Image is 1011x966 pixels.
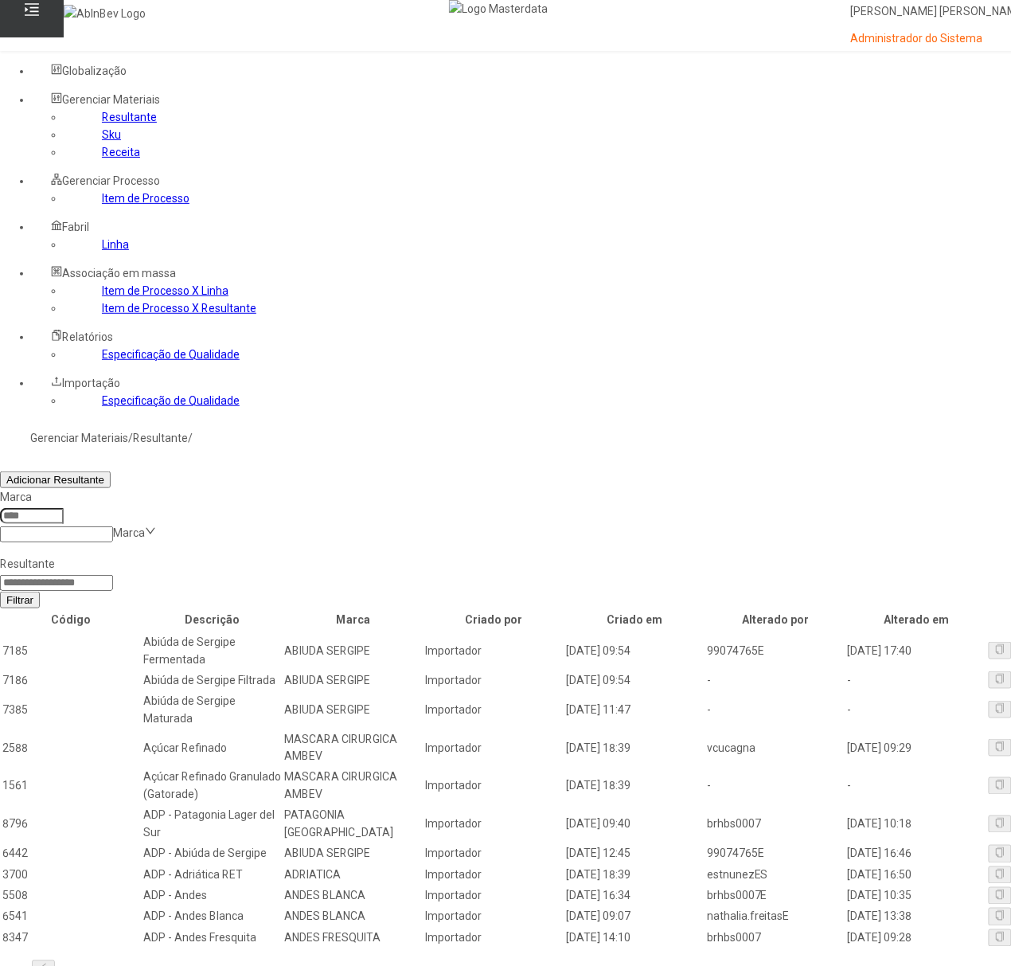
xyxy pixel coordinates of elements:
[64,5,146,22] img: AbInBev Logo
[706,768,845,804] td: -
[565,844,705,863] td: [DATE] 12:45
[142,886,282,905] td: ADP - Andes
[283,632,423,669] td: ABIUDA SERGIPE
[706,632,845,669] td: 99074765E
[2,671,141,690] td: 7186
[847,610,986,629] th: Alterado em
[424,671,564,690] td: Importador
[62,221,89,233] span: Fabril
[102,284,228,297] a: Item de Processo X Linha
[565,610,705,629] th: Criado em
[847,691,986,728] td: -
[102,146,140,158] a: Receita
[424,844,564,863] td: Importador
[283,866,423,885] td: ADRIATICA
[424,610,564,629] th: Criado por
[424,768,564,804] td: Importador
[30,432,128,444] a: Gerenciar Materiais
[142,929,282,948] td: ADP - Andes Fresquita
[847,632,986,669] td: [DATE] 17:40
[565,886,705,905] td: [DATE] 16:34
[142,866,282,885] td: ADP - Adriática RET
[283,806,423,843] td: PATAGONIA [GEOGRAPHIC_DATA]
[142,691,282,728] td: Abiúda de Sergipe Maturada
[847,866,986,885] td: [DATE] 16:50
[102,348,240,361] a: Especificação de Qualidade
[565,866,705,885] td: [DATE] 18:39
[565,806,705,843] td: [DATE] 09:40
[102,111,157,123] a: Resultante
[142,844,282,863] td: ADP - Abiúda de Sergipe
[2,866,141,885] td: 3700
[142,806,282,843] td: ADP - Patagonia Lager del Sur
[142,907,282,926] td: ADP - Andes Blanca
[142,729,282,766] td: Açúcar Refinado
[847,729,986,766] td: [DATE] 09:29
[424,907,564,926] td: Importador
[6,594,33,606] span: Filtrar
[706,886,845,905] td: brhbs0007E
[424,886,564,905] td: Importador
[62,330,113,343] span: Relatórios
[847,671,986,690] td: -
[424,929,564,948] td: Importador
[6,474,104,486] span: Adicionar Resultante
[142,768,282,804] td: Açúcar Refinado Granulado (Gatorade)
[565,632,705,669] td: [DATE] 09:54
[142,632,282,669] td: Abiúda de Sergipe Fermentada
[62,65,127,77] span: Globalização
[2,729,141,766] td: 2588
[424,729,564,766] td: Importador
[128,432,133,444] nz-breadcrumb-separator: /
[565,768,705,804] td: [DATE] 18:39
[102,394,240,407] a: Especificação de Qualidade
[2,907,141,926] td: 6541
[847,886,986,905] td: [DATE] 10:35
[188,432,193,444] nz-breadcrumb-separator: /
[706,671,845,690] td: -
[283,929,423,948] td: ANDES FRESQUITA
[424,632,564,669] td: Importador
[706,866,845,885] td: estnunezES
[565,929,705,948] td: [DATE] 14:10
[565,907,705,926] td: [DATE] 09:07
[565,671,705,690] td: [DATE] 09:54
[283,844,423,863] td: ABIUDA SERGIPE
[847,844,986,863] td: [DATE] 16:46
[706,806,845,843] td: brhbs0007
[706,844,845,863] td: 99074765E
[283,729,423,766] td: MASCARA CIRURGICA AMBEV
[283,610,423,629] th: Marca
[283,691,423,728] td: ABIUDA SERGIPE
[283,907,423,926] td: ANDES BLANCA
[2,632,141,669] td: 7185
[2,610,141,629] th: Código
[102,192,189,205] a: Item de Processo
[133,432,188,444] a: Resultante
[565,691,705,728] td: [DATE] 11:47
[706,691,845,728] td: -
[424,806,564,843] td: Importador
[2,691,141,728] td: 7385
[62,267,176,280] span: Associação em massa
[113,526,145,539] nz-select-placeholder: Marca
[706,729,845,766] td: vcucagna
[424,866,564,885] td: Importador
[847,929,986,948] td: [DATE] 09:28
[142,610,282,629] th: Descrição
[424,691,564,728] td: Importador
[62,377,120,389] span: Importação
[283,768,423,804] td: MASCARA CIRURGICA AMBEV
[102,302,256,315] a: Item de Processo X Resultante
[102,128,121,141] a: Sku
[102,238,129,251] a: Linha
[847,806,986,843] td: [DATE] 10:18
[847,768,986,804] td: -
[62,174,160,187] span: Gerenciar Processo
[847,907,986,926] td: [DATE] 13:38
[2,806,141,843] td: 8796
[2,768,141,804] td: 1561
[706,907,845,926] td: nathalia.freitasE
[565,729,705,766] td: [DATE] 18:39
[283,671,423,690] td: ABIUDA SERGIPE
